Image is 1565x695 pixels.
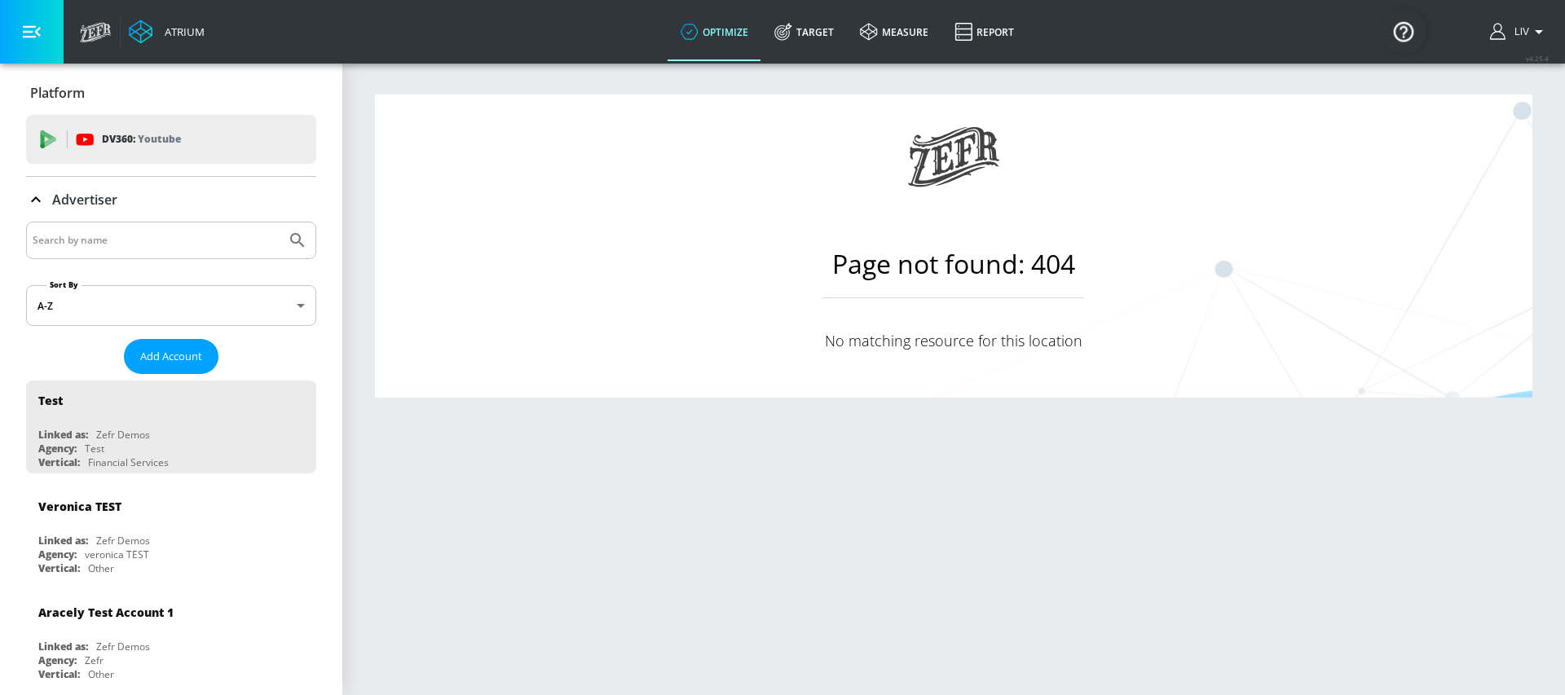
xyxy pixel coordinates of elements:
[1490,22,1549,42] button: Liv
[38,561,80,575] div: Vertical:
[1381,8,1426,54] button: Open Resource Center
[26,285,316,326] div: A-Z
[85,653,104,667] div: Zefr
[38,667,80,681] div: Vertical:
[46,279,82,290] label: Sort By
[26,592,316,685] div: Aracely Test Account 1Linked as:Zefr DemosAgency:ZefrVertical:Other
[26,486,316,579] div: Veronica TESTLinked as:Zefr DemosAgency:veronica TESTVertical:Other
[85,442,104,455] div: Test
[38,653,77,667] div: Agency:
[158,24,205,39] div: Atrium
[85,548,149,561] div: veronica TEST
[1526,54,1549,63] span: v 4.25.4
[140,347,202,366] span: Add Account
[38,548,77,561] div: Agency:
[96,640,150,653] div: Zefr Demos
[38,442,77,455] div: Agency:
[38,455,80,469] div: Vertical:
[124,339,218,374] button: Add Account
[1508,26,1529,37] span: login as: liv.ho@zefr.com
[761,2,847,61] a: Target
[30,84,85,102] p: Platform
[26,380,316,473] div: TestLinked as:Zefr DemosAgency:TestVertical:Financial Services
[88,667,114,681] div: Other
[102,130,181,148] p: DV360:
[52,191,117,209] p: Advertiser
[26,70,316,116] div: Platform
[823,331,1084,350] p: No matching resource for this location
[823,246,1084,298] h1: Page not found: 404
[38,534,88,548] div: Linked as:
[96,534,150,548] div: Zefr Demos
[26,177,316,222] div: Advertiser
[138,130,181,147] p: Youtube
[88,561,114,575] div: Other
[33,230,280,251] input: Search by name
[38,499,121,514] div: Veronica TEST
[941,2,1027,61] a: Report
[38,640,88,653] div: Linked as:
[26,115,316,164] div: DV360: Youtube
[38,605,174,620] div: Aracely Test Account 1
[38,428,88,442] div: Linked as:
[129,20,205,44] a: Atrium
[88,455,169,469] div: Financial Services
[38,393,63,408] div: Test
[96,428,150,442] div: Zefr Demos
[847,2,941,61] a: measure
[668,2,761,61] a: optimize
